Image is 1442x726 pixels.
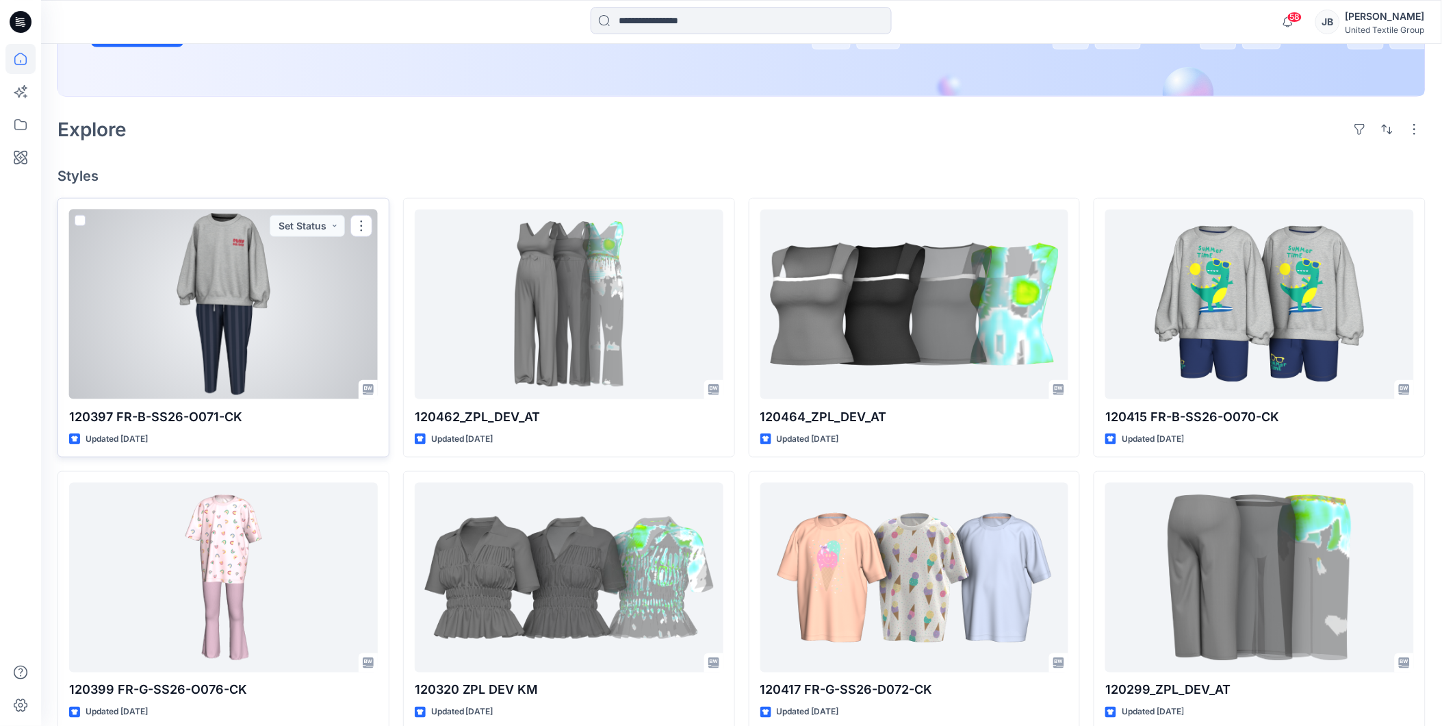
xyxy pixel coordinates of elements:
[1105,408,1414,427] p: 120415 FR-B-SS26-O070-CK
[760,483,1069,673] a: 120417 FR-G-SS26-D072-CK
[415,408,723,427] p: 120462_ZPL_DEV_AT
[1105,483,1414,673] a: 120299_ZPL_DEV_AT
[1122,432,1184,447] p: Updated [DATE]
[760,681,1069,700] p: 120417 FR-G-SS26-D072-CK
[57,118,127,140] h2: Explore
[415,681,723,700] p: 120320 ZPL DEV KM
[1105,210,1414,399] a: 120415 FR-B-SS26-O070-CK
[777,432,839,447] p: Updated [DATE]
[1105,681,1414,700] p: 120299_ZPL_DEV_AT
[57,168,1426,184] h4: Styles
[415,210,723,399] a: 120462_ZPL_DEV_AT
[69,483,378,673] a: 120399 FR-G-SS26-O076-CK
[1346,25,1425,35] div: United Textile Group
[86,705,148,720] p: Updated [DATE]
[1346,8,1425,25] div: [PERSON_NAME]
[1315,10,1340,34] div: JB
[69,408,378,427] p: 120397 FR-B-SS26-O071-CK
[1287,12,1302,23] span: 58
[431,432,493,447] p: Updated [DATE]
[760,210,1069,399] a: 120464_ZPL_DEV_AT
[69,681,378,700] p: 120399 FR-G-SS26-O076-CK
[69,210,378,399] a: 120397 FR-B-SS26-O071-CK
[760,408,1069,427] p: 120464_ZPL_DEV_AT
[777,705,839,720] p: Updated [DATE]
[86,432,148,447] p: Updated [DATE]
[431,705,493,720] p: Updated [DATE]
[415,483,723,673] a: 120320 ZPL DEV KM
[1122,705,1184,720] p: Updated [DATE]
